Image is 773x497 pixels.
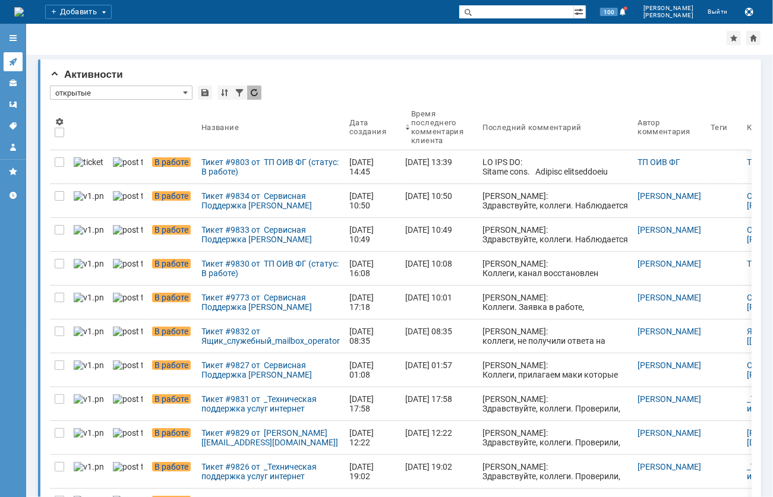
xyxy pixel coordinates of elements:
a: [DATE] 16:08 [345,252,400,285]
a: Перейти на домашнюю страницу [14,7,24,17]
span: В работе [152,394,191,404]
a: [PERSON_NAME] [638,191,701,201]
div: Тикет #9773 от Сервисная Поддержка [PERSON_NAME] [[EMAIL_ADDRESS][DOMAIN_NAME]] (статус: В работе) [201,293,340,312]
a: Тикет #9831 от _Техническая поддержка услуг интернет [[EMAIL_ADDRESS][DOMAIN_NAME]] (статус: В ра... [197,387,345,420]
a: [DATE] 10:08 [400,252,478,285]
div: Тикет #9803 от ТП ОИВ ФГ (статус: В работе) [201,157,340,176]
span: В работе [152,327,191,336]
a: Тикет #9833 от Сервисная Поддержка [PERSON_NAME] [[EMAIL_ADDRESS][DOMAIN_NAME]] (статус: В работе) [197,218,345,251]
a: В работе [147,455,197,488]
a: post ticket.png [108,455,147,488]
a: post ticket.png [108,387,147,420]
div: [DATE] 19:02 [405,462,452,471]
span: Настройки [55,117,64,126]
span: В работе [152,360,191,370]
div: [PERSON_NAME]: коллеги, не получили ответа на вопросы: антенна на месте? питание на нее подается? [482,327,628,365]
a: post ticket.png [108,286,147,319]
a: [DATE] 10:49 [400,218,478,251]
a: [PERSON_NAME] [638,225,701,235]
div: [DATE] 10:49 [405,225,452,235]
a: [PERSON_NAME]: Коллеги, прилагаем маки которые видим на канале. [478,353,633,387]
a: v1.png [69,319,108,353]
a: post ticket.png [108,252,147,285]
a: Тикет #9832 от Ящик_служебный_mailbox_operator [[EMAIL_ADDRESS][DOMAIN_NAME]] (статус: В работе) [197,319,345,353]
div: [DATE] 12:22 [405,428,452,438]
a: В работе [147,150,197,183]
a: Теги [4,116,23,135]
a: [PERSON_NAME]: Здравствуйте, коллеги. Проверили, канал работает штатно, видим маки в обе стороны. [478,455,633,488]
div: [PERSON_NAME]: Коллеги, канал восстановлен [482,259,628,278]
a: v1.png [69,286,108,319]
a: [DATE] 14:45 [345,150,400,183]
a: [DATE] 19:02 [400,455,478,488]
img: post ticket.png [113,327,143,336]
img: post ticket.png [113,428,143,438]
a: post ticket.png [108,184,147,217]
a: post ticket.png [108,353,147,387]
a: Активности [4,52,23,71]
a: [DATE] 10:50 [400,184,478,217]
a: [DATE] 10:50 [345,184,400,217]
a: [DATE] 17:58 [400,387,478,420]
a: Тикет #9803 от ТП ОИВ ФГ (статус: В работе) [197,150,345,183]
div: [DATE] 01:08 [349,360,376,379]
span: 100 [600,8,618,16]
a: Тикет #9829 от [PERSON_NAME] [[EMAIL_ADDRESS][DOMAIN_NAME]] (статус: В работе) [197,421,345,454]
div: [DATE] 08:35 [405,327,452,336]
span: Активности [50,69,123,80]
a: LO IPS DO: Sitame cons. Adipisc elitseddoeiu temporinci u labore. E doloremag, Aliquaen Admini Ve... [478,150,633,183]
img: v1.png [74,293,103,302]
div: Сохранить вид [198,86,212,100]
div: Автор комментария [638,118,692,136]
div: Теги [711,123,728,132]
a: [PERSON_NAME]: Здравствуйте, коллеги. Наблюдается авария на промежуточном узле транспортной сети/... [478,218,633,251]
a: [PERSON_NAME]: Здравствуйте, коллеги. Наблюдается авария на промежуточном узле транспортной сети/... [478,184,633,217]
div: Дата создания [349,118,386,136]
span: [PERSON_NAME] [643,12,694,19]
img: v1.png [74,394,103,404]
a: Шаблоны комментариев [4,95,23,114]
div: LO IPS DO: Sitame cons. Adipisc elitseddoeiu temporinci u labore. E doloremag, Aliquaen Admini Ve... [482,157,628,452]
div: [DATE] 10:49 [349,225,376,244]
span: В работе [152,259,191,268]
a: [PERSON_NAME] [638,259,701,268]
a: [PERSON_NAME] [638,428,701,438]
img: post ticket.png [113,157,143,167]
a: [DATE] 01:57 [400,353,478,387]
div: [DATE] 17:18 [349,293,376,312]
img: v1.png [74,360,103,370]
div: [PERSON_NAME]: Здравствуйте, коллеги. Проверили, канал работает штатно,потерь и прерываний не фик... [482,428,628,485]
a: ticket_notification.png [69,150,108,183]
a: post ticket.png [108,319,147,353]
div: Тикет #9832 от Ящик_служебный_mailbox_operator [[EMAIL_ADDRESS][DOMAIN_NAME]] (статус: В работе) [201,327,340,346]
div: [DATE] 17:58 [349,394,376,413]
a: v1.png [69,421,108,454]
a: Клиенты [4,74,23,93]
a: В работе [147,184,197,217]
div: Тикет #9833 от Сервисная Поддержка [PERSON_NAME] [[EMAIL_ADDRESS][DOMAIN_NAME]] (статус: В работе) [201,225,340,244]
div: [DATE] 14:45 [349,157,376,176]
div: Фильтрация... [232,86,247,100]
a: [PERSON_NAME]: Коллеги, канал восстановлен [478,252,633,285]
div: [DATE] 01:57 [405,360,452,370]
img: post ticket.png [113,191,143,201]
div: Название [201,123,239,132]
a: [DATE] 08:35 [345,319,400,353]
a: Мой профиль [4,138,23,157]
a: [DATE] 19:02 [345,455,400,488]
th: Дата создания [345,105,400,150]
div: [DATE] 10:01 [405,293,452,302]
img: v1.png [74,225,103,235]
img: v1.png [74,462,103,471]
div: Тикет #9827 от Сервисная Поддержка [PERSON_NAME] [[EMAIL_ADDRESS][DOMAIN_NAME]] (статус: В работе) [201,360,340,379]
a: [PERSON_NAME] [638,327,701,336]
span: В работе [152,157,191,167]
a: post ticket.png [108,150,147,183]
a: [PERSON_NAME] [638,293,701,302]
a: В работе [147,421,197,454]
a: Тикет #9827 от Сервисная Поддержка [PERSON_NAME] [[EMAIL_ADDRESS][DOMAIN_NAME]] (статус: В работе) [197,353,345,387]
button: Сохранить лог [742,5,756,19]
span: В работе [152,293,191,302]
a: [DATE] 13:39 [400,150,478,183]
a: [DATE] 08:35 [400,319,478,353]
